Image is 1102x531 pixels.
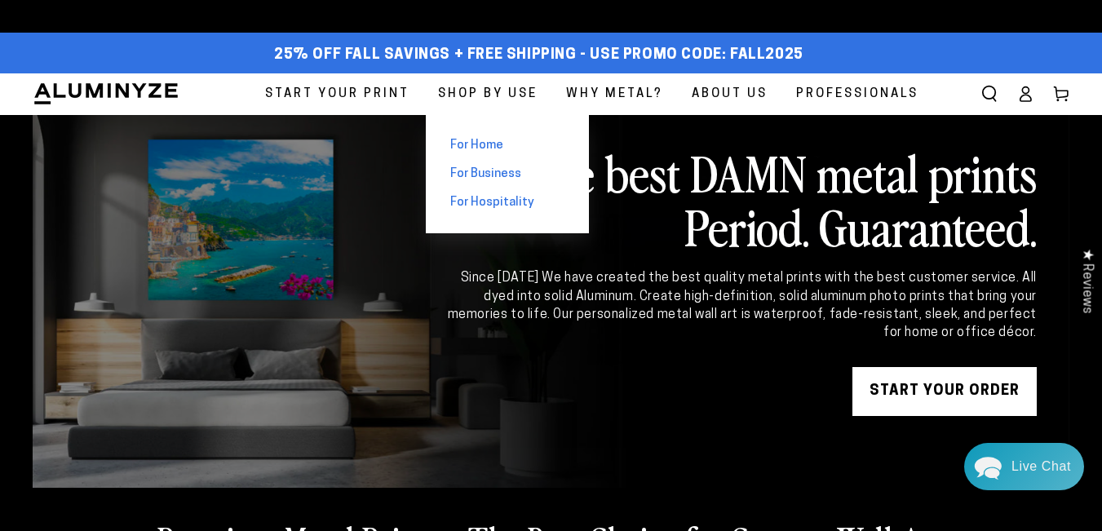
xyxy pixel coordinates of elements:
[426,131,589,160] a: For Home
[784,73,931,115] a: Professionals
[554,73,675,115] a: Why Metal?
[450,194,534,211] span: For Hospitality
[426,160,589,188] a: For Business
[566,83,663,105] span: Why Metal?
[445,269,1037,343] div: Since [DATE] We have created the best quality metal prints with the best customer service. All dy...
[1011,443,1071,490] div: Contact Us Directly
[679,73,780,115] a: About Us
[265,83,409,105] span: Start Your Print
[426,73,550,115] a: Shop By Use
[692,83,768,105] span: About Us
[253,73,422,115] a: Start Your Print
[796,83,918,105] span: Professionals
[852,367,1037,416] a: START YOUR Order
[450,166,521,183] span: For Business
[445,145,1037,253] h2: the best DAMN metal prints Period. Guaranteed.
[438,83,538,105] span: Shop By Use
[1071,236,1102,326] div: Click to open Judge.me floating reviews tab
[971,76,1007,112] summary: Search our site
[964,443,1084,490] div: Chat widget toggle
[450,137,503,154] span: For Home
[426,188,589,217] a: For Hospitality
[274,46,803,64] span: 25% off FALL Savings + Free Shipping - Use Promo Code: FALL2025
